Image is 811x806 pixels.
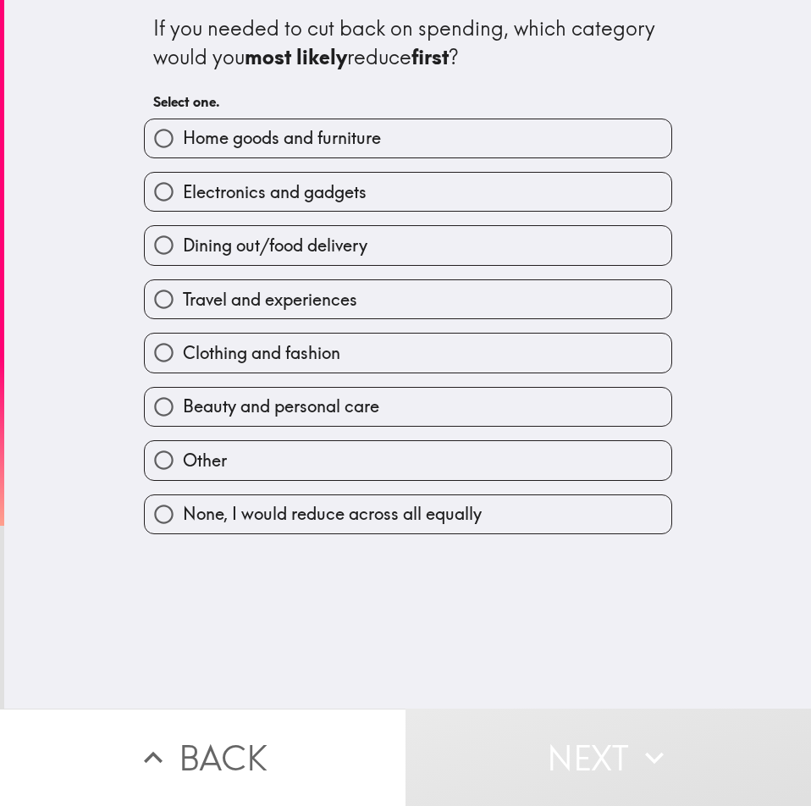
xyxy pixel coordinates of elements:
button: Other [145,441,671,479]
button: Beauty and personal care [145,388,671,426]
h6: Select one. [153,92,663,111]
span: Clothing and fashion [183,341,340,365]
button: Home goods and furniture [145,119,671,157]
button: None, I would reduce across all equally [145,495,671,533]
span: None, I would reduce across all equally [183,502,482,526]
button: Next [405,709,811,806]
span: Beauty and personal care [183,395,379,418]
span: Home goods and furniture [183,126,381,150]
span: Electronics and gadgets [183,180,367,204]
span: Dining out/food delivery [183,234,367,257]
button: Dining out/food delivery [145,226,671,264]
span: Other [183,449,227,472]
b: first [411,44,449,69]
b: most likely [245,44,347,69]
button: Travel and experiences [145,280,671,318]
span: Travel and experiences [183,288,357,312]
button: Clothing and fashion [145,334,671,372]
div: If you needed to cut back on spending, which category would you reduce ? [153,14,663,71]
button: Electronics and gadgets [145,173,671,211]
